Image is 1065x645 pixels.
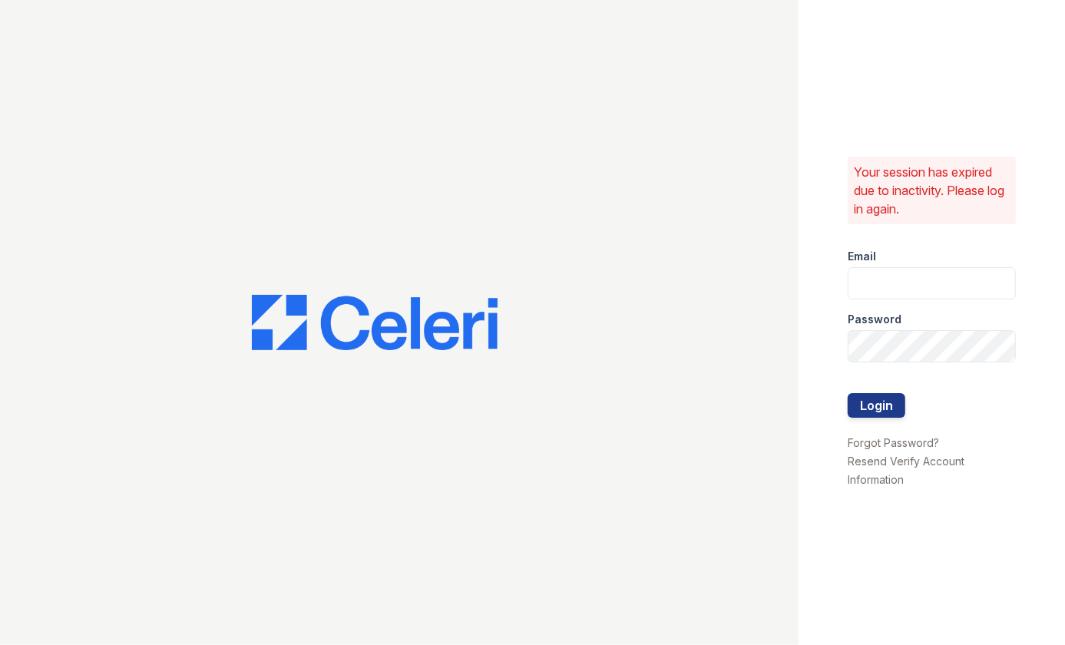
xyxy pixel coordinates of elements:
img: CE_Logo_Blue-a8612792a0a2168367f1c8372b55b34899dd931a85d93a1a3d3e32e68fde9ad4.png [252,295,498,350]
a: Resend Verify Account Information [848,455,964,486]
label: Password [848,312,901,327]
button: Login [848,393,905,418]
p: Your session has expired due to inactivity. Please log in again. [854,163,1010,218]
a: Forgot Password? [848,436,939,449]
label: Email [848,249,876,264]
